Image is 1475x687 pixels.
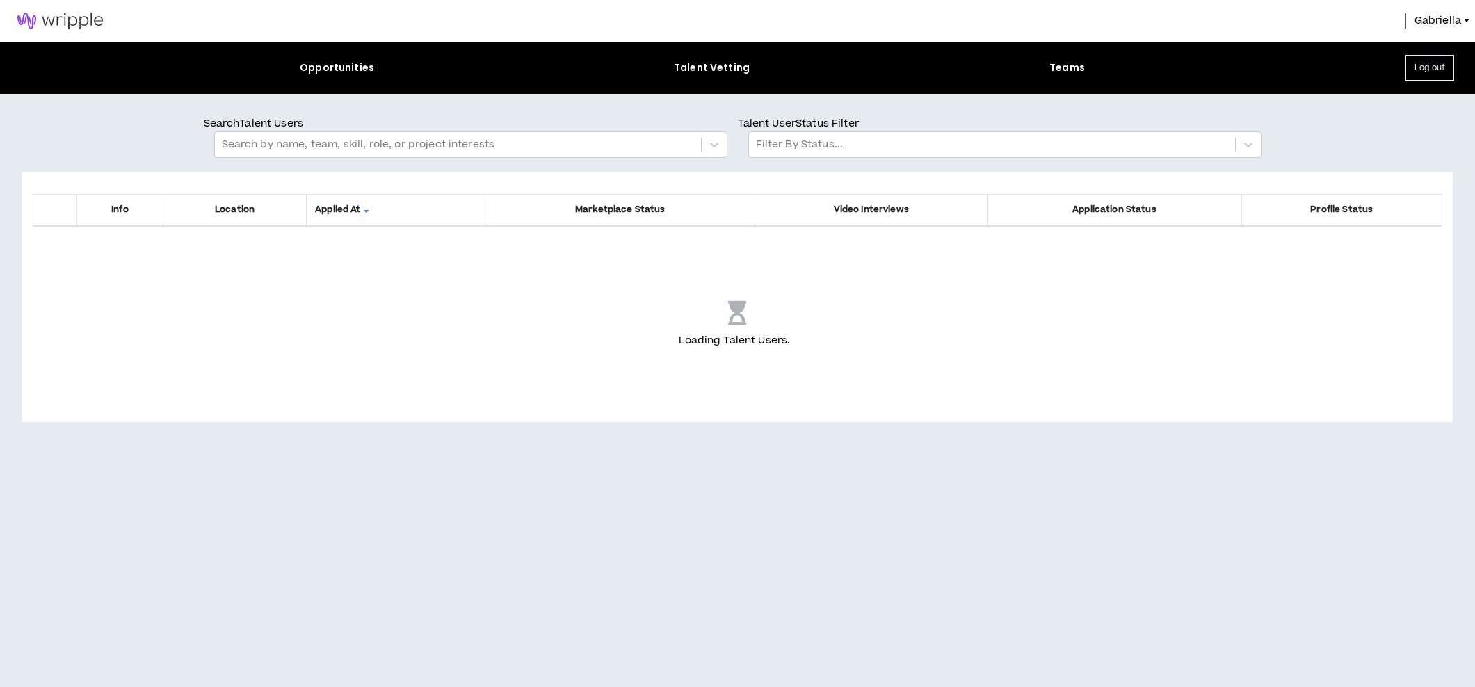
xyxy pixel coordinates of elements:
[738,116,1272,131] p: Talent User Status Filter
[485,195,755,226] th: Marketplace Status
[163,195,307,226] th: Location
[1049,60,1085,75] div: Teams
[1414,13,1461,29] span: Gabriella
[300,60,374,75] div: Opportunities
[1241,195,1442,226] th: Profile Status
[315,203,476,216] span: Applied At
[204,116,738,131] p: Search Talent Users
[988,195,1241,226] th: Application Status
[1405,55,1454,81] button: Log out
[679,333,796,348] p: Loading Talent Users .
[76,195,163,226] th: Info
[755,195,988,226] th: Video Interviews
